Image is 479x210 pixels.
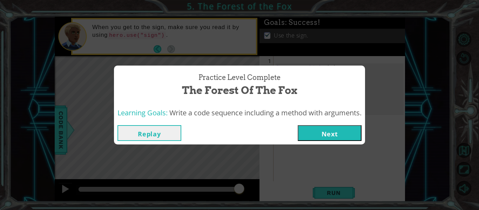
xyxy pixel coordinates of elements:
span: Practice Level Complete [198,73,281,83]
span: Write a code sequence including a method with arguments. [169,108,362,117]
button: Replay [117,125,181,141]
button: Next [298,125,362,141]
span: Learning Goals: [117,108,168,117]
span: The Forest of the Fox [182,83,297,98]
